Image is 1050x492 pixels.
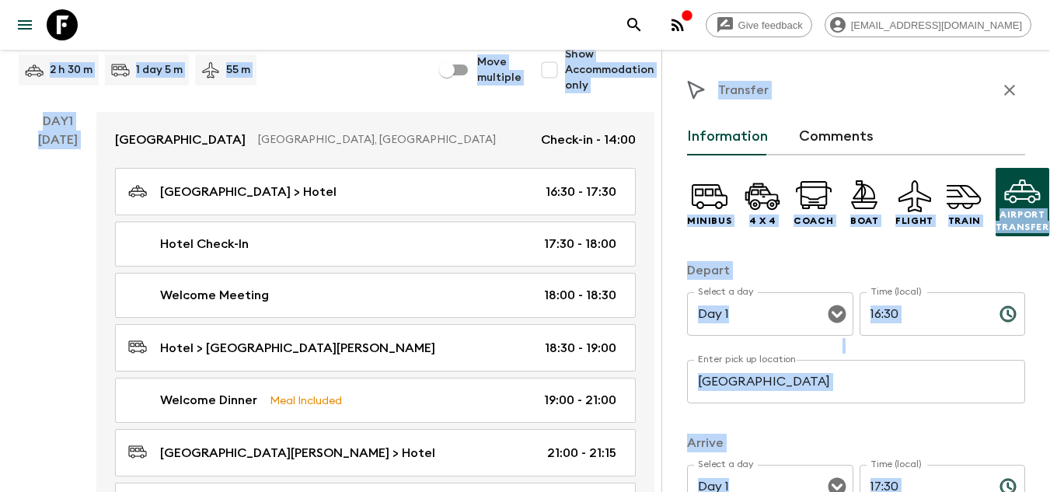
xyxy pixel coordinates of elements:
[687,215,731,227] p: Minibus
[544,235,616,253] p: 17:30 - 18:00
[860,292,987,336] input: hh:mm
[96,112,654,168] a: [GEOGRAPHIC_DATA][GEOGRAPHIC_DATA], [GEOGRAPHIC_DATA]Check-in - 14:00
[9,9,40,40] button: menu
[799,118,874,155] button: Comments
[687,434,1025,452] p: Arrive
[115,273,636,318] a: Welcome Meeting18:00 - 18:30
[992,298,1024,330] button: Choose time, selected time is 4:30 PM
[477,54,522,85] span: Move multiple
[541,131,636,149] p: Check-in - 14:00
[160,391,257,410] p: Welcome Dinner
[870,458,921,471] label: Time (local)
[687,261,1025,280] p: Depart
[850,215,878,227] p: Boat
[160,235,249,253] p: Hotel Check-In
[115,324,636,372] a: Hotel > [GEOGRAPHIC_DATA][PERSON_NAME]18:30 - 19:00
[698,353,797,366] label: Enter pick up location
[687,118,768,155] button: Information
[825,12,1031,37] div: [EMAIL_ADDRESS][DOMAIN_NAME]
[270,392,342,409] p: Meal Included
[619,9,650,40] button: search adventures
[749,215,776,227] p: 4 x 4
[160,286,269,305] p: Welcome Meeting
[115,222,636,267] a: Hotel Check-In17:30 - 18:00
[160,339,435,358] p: Hotel > [GEOGRAPHIC_DATA][PERSON_NAME]
[160,183,337,201] p: [GEOGRAPHIC_DATA] > Hotel
[718,81,769,99] p: Transfer
[565,47,654,93] span: Show Accommodation only
[115,378,636,423] a: Welcome DinnerMeal Included19:00 - 21:00
[698,458,753,471] label: Select a day
[545,339,616,358] p: 18:30 - 19:00
[698,285,753,298] label: Select a day
[115,429,636,476] a: [GEOGRAPHIC_DATA][PERSON_NAME] > Hotel21:00 - 21:15
[115,168,636,215] a: [GEOGRAPHIC_DATA] > Hotel16:30 - 17:30
[19,112,96,131] p: Day 1
[895,215,933,227] p: Flight
[730,19,811,31] span: Give feedback
[547,444,616,462] p: 21:00 - 21:15
[544,286,616,305] p: 18:00 - 18:30
[794,215,833,227] p: Coach
[826,303,848,325] button: Open
[842,19,1031,31] span: [EMAIL_ADDRESS][DOMAIN_NAME]
[544,391,616,410] p: 19:00 - 21:00
[258,132,528,148] p: [GEOGRAPHIC_DATA], [GEOGRAPHIC_DATA]
[546,183,616,201] p: 16:30 - 17:30
[136,62,183,78] p: 1 day 5 m
[870,285,921,298] label: Time (local)
[226,62,250,78] p: 55 m
[996,208,1049,233] p: Airport Transfer
[706,12,812,37] a: Give feedback
[160,444,435,462] p: [GEOGRAPHIC_DATA][PERSON_NAME] > Hotel
[50,62,92,78] p: 2 h 30 m
[115,131,246,149] p: [GEOGRAPHIC_DATA]
[948,215,981,227] p: Train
